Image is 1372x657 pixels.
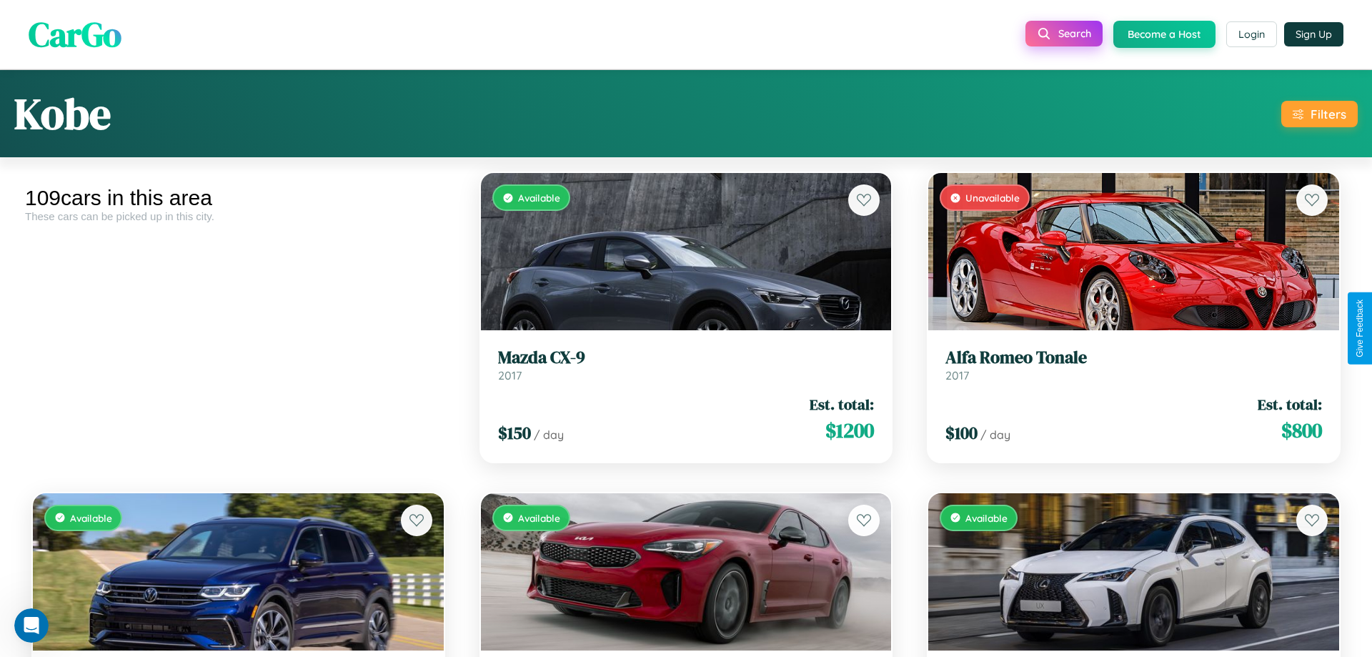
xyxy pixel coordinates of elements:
a: Alfa Romeo Tonale2017 [945,347,1322,382]
span: $ 800 [1281,416,1322,445]
span: Est. total: [810,394,874,415]
span: $ 100 [945,421,978,445]
button: Become a Host [1113,21,1216,48]
div: These cars can be picked up in this city. [25,210,452,222]
h1: Kobe [14,84,111,143]
button: Login [1226,21,1277,47]
span: Unavailable [965,192,1020,204]
span: 2017 [945,368,969,382]
h3: Alfa Romeo Tonale [945,347,1322,368]
span: $ 150 [498,421,531,445]
button: Sign Up [1284,22,1343,46]
button: Filters [1281,101,1358,127]
span: Available [518,192,560,204]
span: Available [965,512,1008,524]
span: / day [534,428,564,442]
span: Available [70,512,112,524]
iframe: Intercom live chat [14,608,49,643]
span: Est. total: [1258,394,1322,415]
div: Give Feedback [1355,300,1365,357]
button: Search [1025,21,1103,46]
h3: Mazda CX-9 [498,347,875,368]
span: $ 1200 [825,416,874,445]
span: Search [1058,27,1091,40]
span: Available [518,512,560,524]
a: Mazda CX-92017 [498,347,875,382]
div: Filters [1311,107,1346,122]
span: / day [980,428,1010,442]
div: 109 cars in this area [25,186,452,210]
span: 2017 [498,368,522,382]
span: CarGo [29,11,121,58]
